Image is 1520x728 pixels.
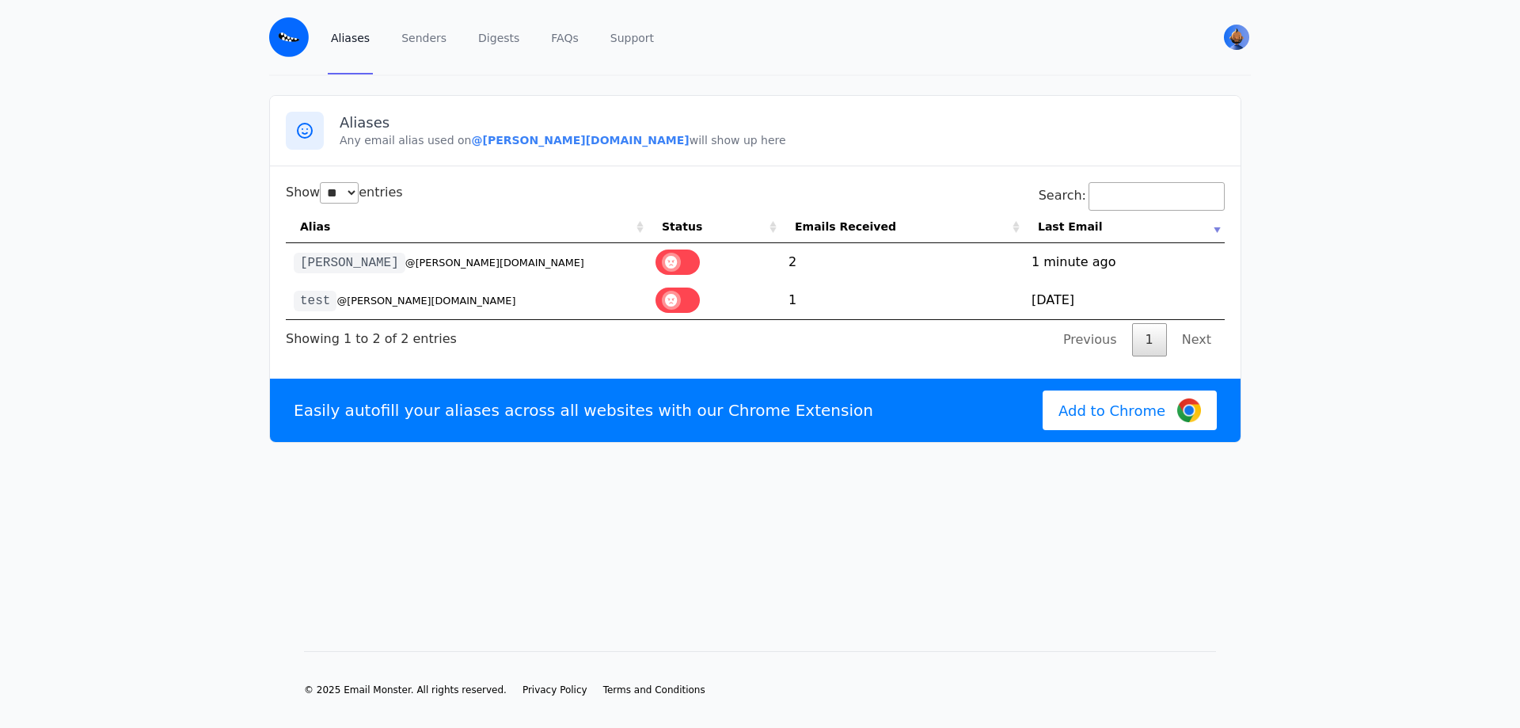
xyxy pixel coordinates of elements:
[320,182,359,204] select: Showentries
[1177,398,1201,422] img: Google Chrome Logo
[603,684,705,696] a: Terms and Conditions
[1222,23,1251,51] button: User menu
[648,211,781,243] th: Status: activate to sort column ascending
[304,684,507,696] li: © 2025 Email Monster. All rights reserved.
[522,684,587,696] span: Privacy Policy
[269,17,309,57] img: Email Monster
[1058,400,1165,421] span: Add to Chrome
[781,243,1024,281] td: 2
[781,281,1024,319] td: 1
[1132,323,1167,356] a: 1
[294,291,336,311] code: test
[340,113,1225,132] h3: Aliases
[781,211,1024,243] th: Emails Received: activate to sort column ascending
[405,257,584,269] small: @[PERSON_NAME][DOMAIN_NAME]
[1024,281,1225,319] td: [DATE]
[1224,25,1249,50] img: Boby's Avatar
[286,211,648,243] th: Alias: activate to sort column ascending
[1024,243,1225,281] td: 1 minute ago
[286,320,457,349] div: Showing 1 to 2 of 2 entries
[286,185,403,200] label: Show entries
[294,399,873,421] p: Easily autofill your aliases across all websites with our Chrome Extension
[294,253,405,273] code: [PERSON_NAME]
[1039,188,1225,203] label: Search:
[1168,323,1225,356] a: Next
[522,684,587,696] a: Privacy Policy
[336,295,515,307] small: @[PERSON_NAME][DOMAIN_NAME]
[603,684,705,696] span: Terms and Conditions
[1089,182,1225,211] input: Search:
[1043,391,1217,430] a: Add to Chrome
[340,132,1225,148] p: Any email alias used on will show up here
[1050,323,1130,356] a: Previous
[471,134,689,147] b: @[PERSON_NAME][DOMAIN_NAME]
[1024,211,1225,243] th: Last Email: activate to sort column ascending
